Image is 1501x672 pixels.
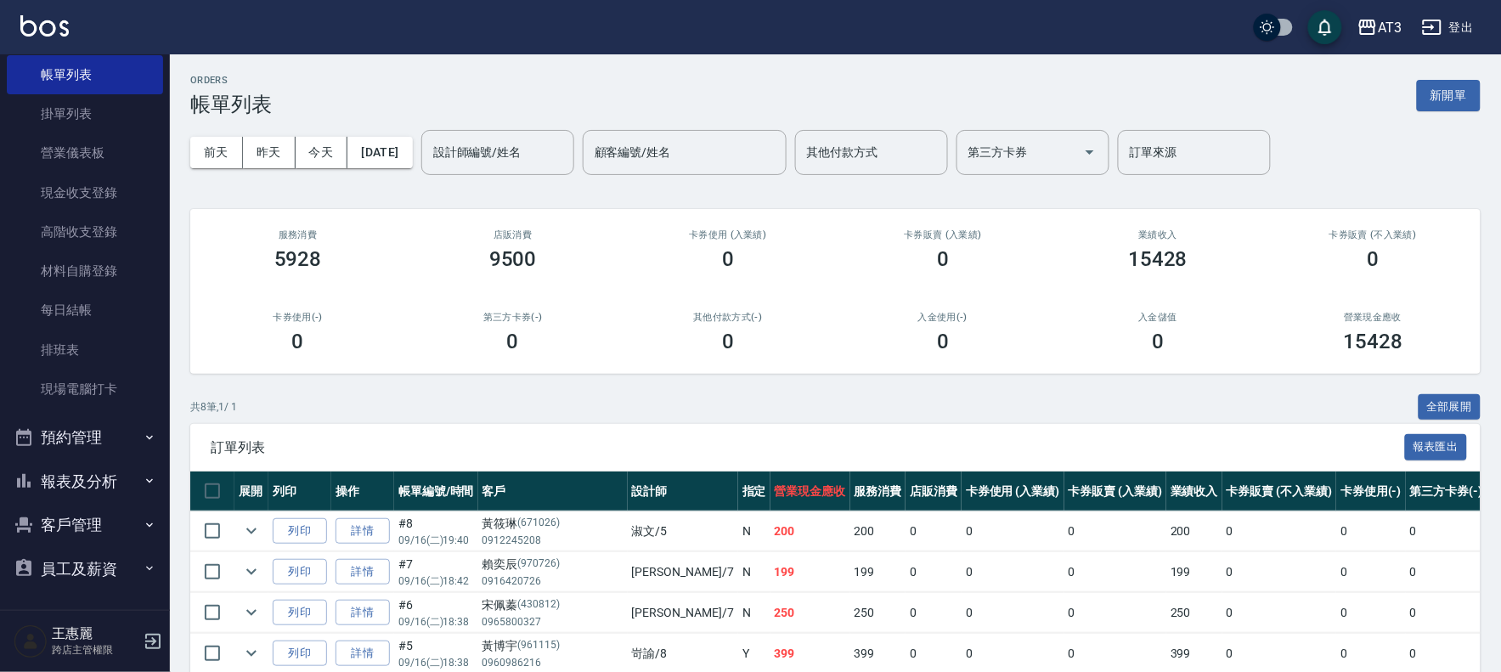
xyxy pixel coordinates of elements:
[1336,593,1406,633] td: 0
[1378,17,1402,38] div: AT3
[211,439,1405,456] span: 訂單列表
[336,641,390,667] a: 詳情
[1076,138,1103,166] button: Open
[1071,229,1245,240] h2: 業績收入
[7,370,163,409] a: 現場電腦打卡
[489,247,537,271] h3: 9500
[274,247,322,271] h3: 5928
[482,596,624,614] div: 宋佩蓁
[7,251,163,291] a: 材料自購登錄
[14,624,48,658] img: Person
[906,552,962,592] td: 0
[482,515,624,533] div: 黃筱琳
[906,511,962,551] td: 0
[482,637,624,655] div: 黃博宇
[239,600,264,625] button: expand row
[1064,593,1167,633] td: 0
[1367,247,1379,271] h3: 0
[937,247,949,271] h3: 0
[770,593,850,633] td: 250
[628,552,738,592] td: [PERSON_NAME] /7
[239,559,264,584] button: expand row
[770,552,850,592] td: 199
[7,330,163,370] a: 排班表
[1405,434,1468,460] button: 報表匯出
[7,547,163,591] button: 員工及薪資
[273,559,327,585] button: 列印
[1128,247,1188,271] h3: 15428
[7,55,163,94] a: 帳單列表
[190,75,272,86] h2: ORDERS
[1152,330,1164,353] h3: 0
[518,556,561,573] p: (970726)
[518,596,561,614] p: (430812)
[268,472,331,511] th: 列印
[1166,472,1222,511] th: 業績收入
[211,312,385,323] h2: 卡券使用(-)
[850,552,906,592] td: 199
[1406,552,1487,592] td: 0
[336,518,390,545] a: 詳情
[1344,330,1403,353] h3: 15428
[7,460,163,504] button: 報表及分析
[1064,511,1167,551] td: 0
[394,552,478,592] td: #7
[738,472,770,511] th: 指定
[1064,472,1167,511] th: 卡券販賣 (入業績)
[482,614,624,630] p: 0965800327
[507,330,519,353] h3: 0
[20,15,69,37] img: Logo
[1222,593,1336,633] td: 0
[1417,80,1481,111] button: 新開單
[7,133,163,172] a: 營業儀表板
[1308,10,1342,44] button: save
[7,291,163,330] a: 每日結帳
[962,472,1064,511] th: 卡券使用 (入業績)
[7,415,163,460] button: 預約管理
[850,472,906,511] th: 服務消費
[482,556,624,573] div: 賴奕辰
[962,593,1064,633] td: 0
[640,229,815,240] h2: 卡券使用 (入業績)
[190,399,237,415] p: 共 8 筆, 1 / 1
[906,593,962,633] td: 0
[336,600,390,626] a: 詳情
[426,312,600,323] h2: 第三方卡券(-)
[1166,593,1222,633] td: 250
[211,229,385,240] h3: 服務消費
[7,173,163,212] a: 現金收支登錄
[962,511,1064,551] td: 0
[1336,472,1406,511] th: 卡券使用(-)
[1071,312,1245,323] h2: 入金儲值
[1405,438,1468,455] a: 報表匯出
[850,593,906,633] td: 250
[1286,312,1460,323] h2: 營業現金應收
[628,511,738,551] td: 淑文 /5
[722,330,734,353] h3: 0
[1222,472,1336,511] th: 卡券販賣 (不入業績)
[937,330,949,353] h3: 0
[398,614,474,630] p: 09/16 (二) 18:38
[628,593,738,633] td: [PERSON_NAME] /7
[239,518,264,544] button: expand row
[850,511,906,551] td: 200
[1419,394,1481,421] button: 全部展開
[243,137,296,168] button: 昨天
[628,472,738,511] th: 設計師
[518,515,561,533] p: (671026)
[1406,511,1487,551] td: 0
[1336,552,1406,592] td: 0
[331,472,394,511] th: 操作
[1166,552,1222,592] td: 199
[1417,87,1481,103] a: 新開單
[770,472,850,511] th: 營業現金應收
[1406,593,1487,633] td: 0
[52,642,138,658] p: 跨店主管權限
[1166,511,1222,551] td: 200
[190,137,243,168] button: 前天
[738,552,770,592] td: N
[738,593,770,633] td: N
[1336,511,1406,551] td: 0
[1406,472,1487,511] th: 第三方卡券(-)
[1222,552,1336,592] td: 0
